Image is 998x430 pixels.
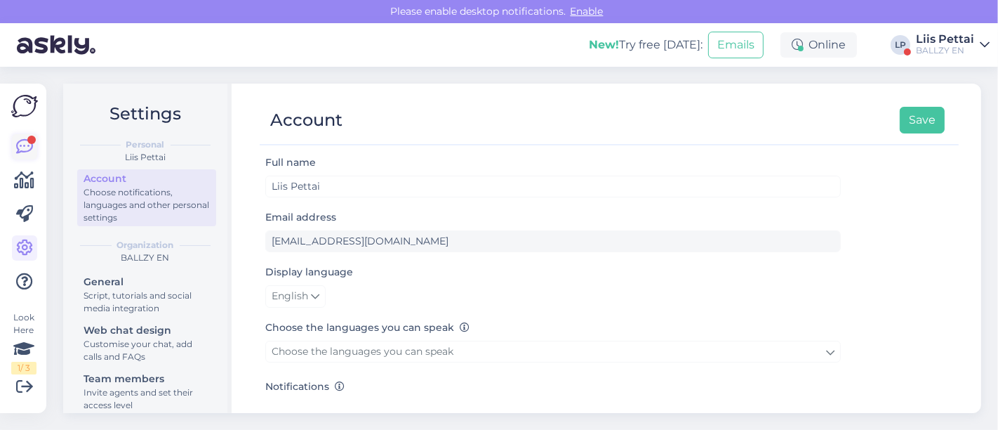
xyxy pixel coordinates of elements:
[265,176,841,197] input: Enter name
[708,32,764,58] button: Emails
[84,186,210,224] div: Choose notifications, languages and other personal settings
[84,275,210,289] div: General
[916,34,990,56] a: Liis PettaiBALLZY EN
[891,35,910,55] div: LP
[589,37,703,53] div: Try free [DATE]:
[272,345,453,358] span: Choose the languages you can speak
[77,169,216,226] a: AccountChoose notifications, languages and other personal settings
[11,311,36,374] div: Look Here
[900,107,945,133] button: Save
[117,239,174,252] b: Organization
[265,320,470,335] label: Choose the languages you can speak
[84,171,210,186] div: Account
[265,155,316,170] label: Full name
[126,138,165,151] b: Personal
[84,372,210,386] div: Team members
[265,230,841,252] input: Enter email
[84,323,210,338] div: Web chat design
[11,95,38,117] img: Askly Logo
[265,265,353,280] label: Display language
[303,400,526,422] label: Get email when customer starts a chat
[84,386,210,412] div: Invite agents and set their access level
[916,34,974,45] div: Liis Pettai
[780,32,857,58] div: Online
[77,273,216,317] a: GeneralScript, tutorials and social media integration
[74,252,216,264] div: BALLZY EN
[74,100,216,127] h2: Settings
[272,289,308,304] span: English
[265,210,336,225] label: Email address
[84,338,210,363] div: Customise your chat, add calls and FAQs
[265,379,345,394] label: Notifications
[74,151,216,164] div: Liis Pettai
[265,341,841,363] a: Choose the languages you can speak
[589,38,619,51] b: New!
[84,289,210,315] div: Script, tutorials and social media integration
[270,107,342,133] div: Account
[11,362,36,374] div: 1 / 3
[77,321,216,365] a: Web chat designCustomise your chat, add calls and FAQs
[77,370,216,414] a: Team membersInvite agents and set their access level
[566,5,608,18] span: Enable
[265,285,326,308] a: English
[916,45,974,56] div: BALLZY EN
